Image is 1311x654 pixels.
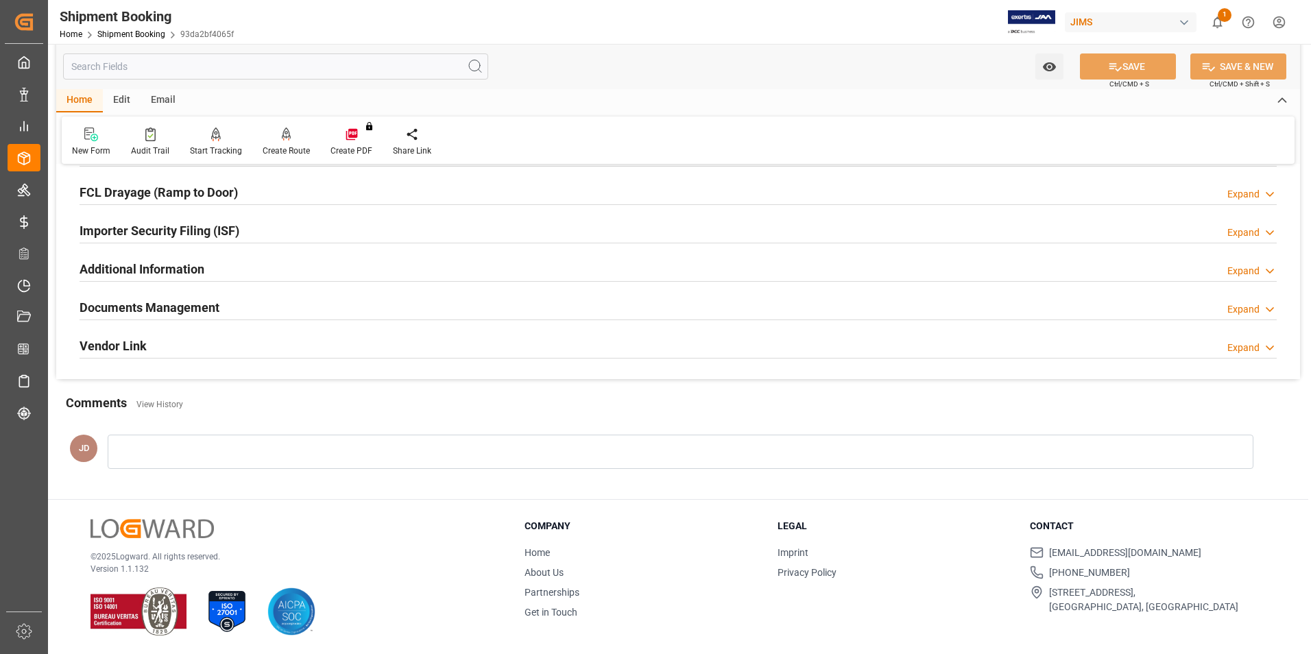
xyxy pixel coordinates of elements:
[91,563,490,575] p: Version 1.1.132
[97,29,165,39] a: Shipment Booking
[778,567,837,578] a: Privacy Policy
[525,607,577,618] a: Get in Touch
[1049,585,1238,614] span: [STREET_ADDRESS], [GEOGRAPHIC_DATA], [GEOGRAPHIC_DATA]
[72,145,110,157] div: New Form
[525,547,550,558] a: Home
[1202,7,1233,38] button: show 1 new notifications
[141,89,186,112] div: Email
[1080,53,1176,80] button: SAVE
[63,53,488,80] input: Search Fields
[60,29,82,39] a: Home
[80,260,204,278] h2: Additional Information
[80,183,238,202] h2: FCL Drayage (Ramp to Door)
[778,547,808,558] a: Imprint
[1190,53,1286,80] button: SAVE & NEW
[80,337,147,355] h2: Vendor Link
[60,6,234,27] div: Shipment Booking
[1227,226,1260,240] div: Expand
[136,400,183,409] a: View History
[1049,566,1130,580] span: [PHONE_NUMBER]
[1008,10,1055,34] img: Exertis%20JAM%20-%20Email%20Logo.jpg_1722504956.jpg
[393,145,431,157] div: Share Link
[263,145,310,157] div: Create Route
[1227,264,1260,278] div: Expand
[525,587,579,598] a: Partnerships
[80,298,219,317] h2: Documents Management
[1035,53,1063,80] button: open menu
[91,519,214,539] img: Logward Logo
[1218,8,1231,22] span: 1
[525,519,760,533] h3: Company
[131,145,169,157] div: Audit Trail
[91,550,490,563] p: © 2025 Logward. All rights reserved.
[79,443,89,453] span: JD
[1233,7,1264,38] button: Help Center
[1210,79,1270,89] span: Ctrl/CMD + Shift + S
[56,89,103,112] div: Home
[190,145,242,157] div: Start Tracking
[778,519,1013,533] h3: Legal
[203,588,251,635] img: ISO 27001 Certification
[1030,519,1266,533] h3: Contact
[525,567,564,578] a: About Us
[91,588,187,635] img: ISO 9001 & ISO 14001 Certification
[103,89,141,112] div: Edit
[1065,12,1196,32] div: JIMS
[66,393,127,412] h2: Comments
[1109,79,1149,89] span: Ctrl/CMD + S
[80,221,239,240] h2: Importer Security Filing (ISF)
[1227,341,1260,355] div: Expand
[1065,9,1202,35] button: JIMS
[1227,302,1260,317] div: Expand
[1049,546,1201,560] span: [EMAIL_ADDRESS][DOMAIN_NAME]
[1227,187,1260,202] div: Expand
[267,588,315,635] img: AICPA SOC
